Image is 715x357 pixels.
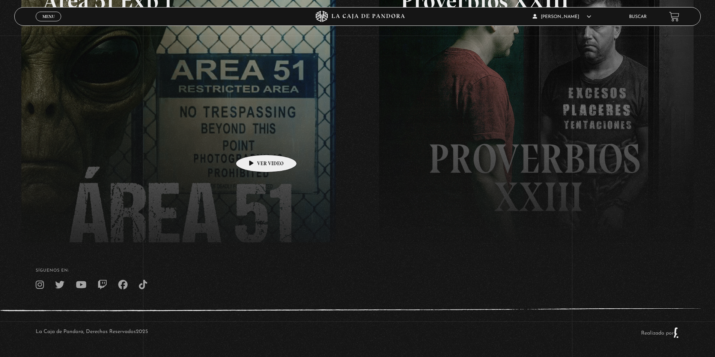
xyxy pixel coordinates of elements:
[629,15,647,19] a: Buscar
[641,330,679,336] a: Realizado por
[40,21,57,26] span: Cerrar
[669,12,679,22] a: View your shopping cart
[36,327,148,338] p: La Caja de Pandora, Derechos Reservados 2025
[42,14,55,19] span: Menu
[533,15,591,19] span: [PERSON_NAME]
[36,269,679,273] h4: SÍguenos en:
